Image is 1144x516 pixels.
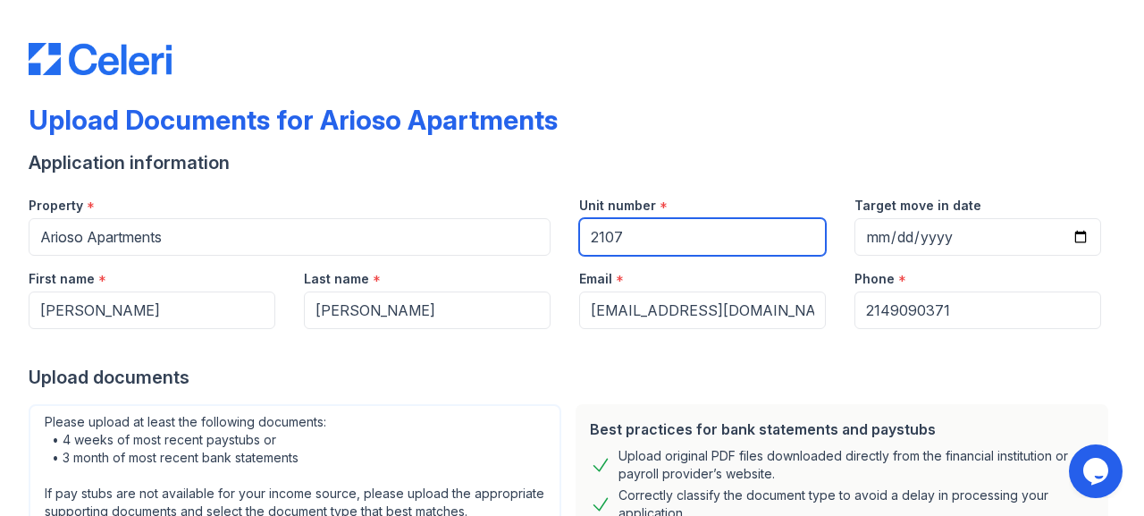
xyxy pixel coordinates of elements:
[579,270,612,288] label: Email
[304,270,369,288] label: Last name
[590,419,1094,440] div: Best practices for bank statements and paystubs
[618,447,1094,483] div: Upload original PDF files downloaded directly from the financial institution or payroll provider’...
[29,197,83,215] label: Property
[29,365,1115,390] div: Upload documents
[29,43,172,75] img: CE_Logo_Blue-a8612792a0a2168367f1c8372b55b34899dd931a85d93a1a3d3e32e68fde9ad4.png
[1069,444,1126,498] iframe: chat widget
[854,197,981,215] label: Target move in date
[29,270,95,288] label: First name
[579,197,656,215] label: Unit number
[29,150,1115,175] div: Application information
[29,104,558,136] div: Upload Documents for Arioso Apartments
[854,270,895,288] label: Phone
